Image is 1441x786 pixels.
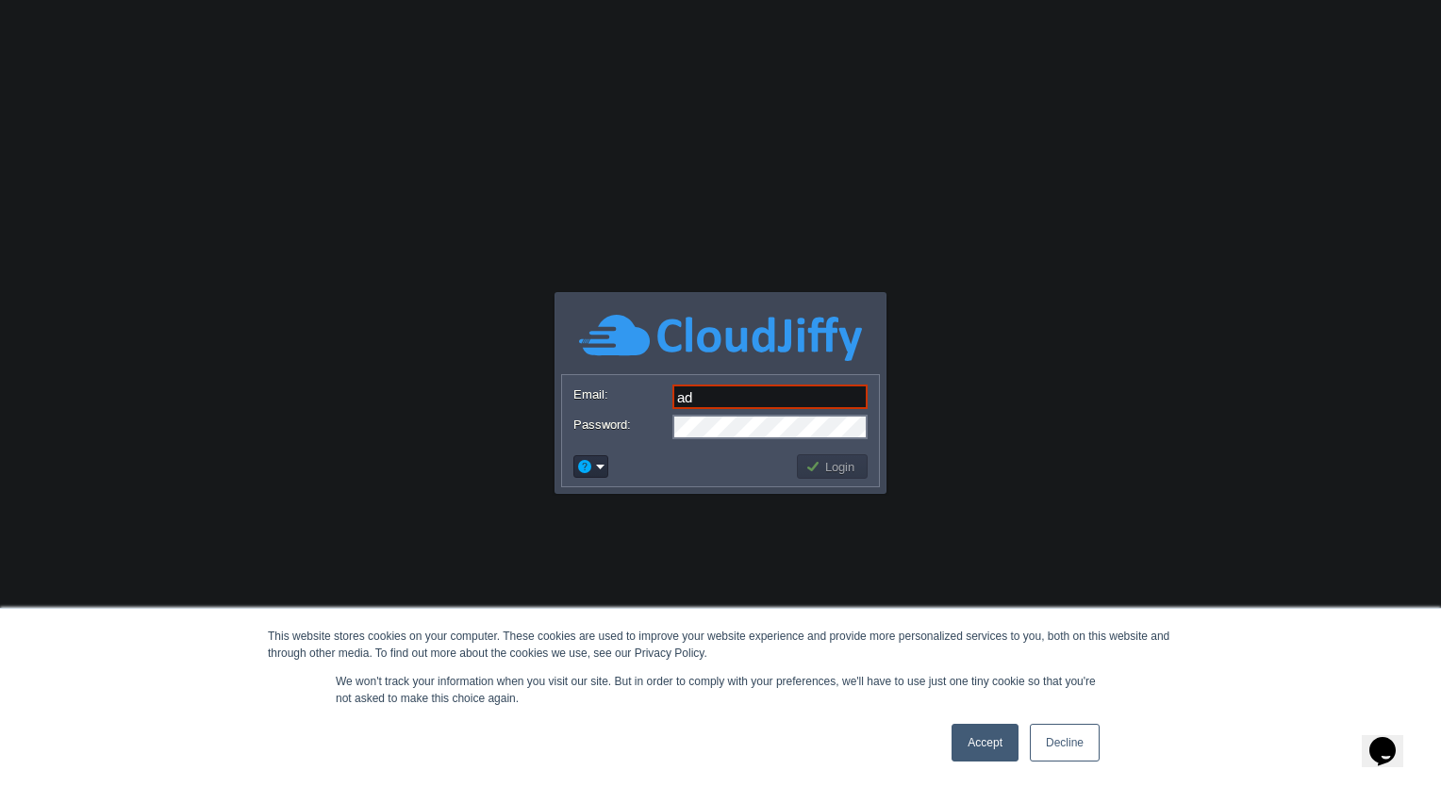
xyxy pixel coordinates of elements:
[336,673,1105,707] p: We won't track your information when you visit our site. But in order to comply with your prefere...
[268,628,1173,662] div: This website stores cookies on your computer. These cookies are used to improve your website expe...
[1030,724,1100,761] a: Decline
[805,458,860,475] button: Login
[573,385,671,404] label: Email:
[573,415,671,434] label: Password:
[1362,711,1422,767] iframe: chat widget
[579,312,862,364] img: CloudJiffy
[952,724,1019,761] a: Accept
